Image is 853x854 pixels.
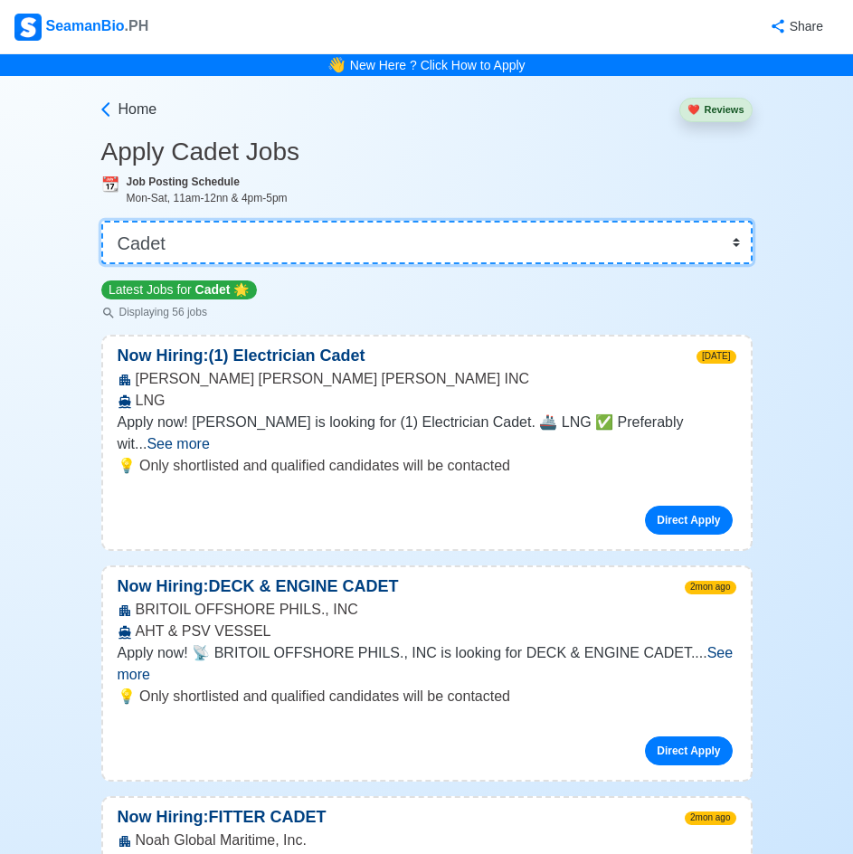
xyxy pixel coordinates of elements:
span: .PH [125,18,149,33]
p: 💡 Only shortlisted and qualified candidates will be contacted [118,686,736,707]
p: Displaying 56 jobs [101,304,257,320]
p: Latest Jobs for [101,280,257,299]
span: Home [118,99,157,120]
h3: Apply Cadet Jobs [101,137,753,167]
p: Now Hiring: FITTER CADET [103,805,341,830]
a: New Here ? Click How to Apply [350,58,526,72]
a: Direct Apply [645,736,732,765]
a: Direct Apply [645,506,732,535]
span: 2mon ago [685,811,735,825]
span: Apply now! 📡 BRITOIL OFFSHORE PHILS., INC is looking for DECK & ENGINE CADET. [118,645,696,660]
a: Home [97,99,157,120]
div: [PERSON_NAME] [PERSON_NAME] [PERSON_NAME] INC LNG [103,368,751,412]
div: SeamanBio [14,14,148,41]
span: [DATE] [697,350,735,364]
img: Logo [14,14,42,41]
span: calendar [101,176,119,192]
p: Now Hiring: DECK & ENGINE CADET [103,574,413,599]
div: Mon-Sat, 11am-12nn & 4pm-5pm [127,190,753,206]
button: heartReviews [679,98,752,122]
span: 2mon ago [685,581,735,594]
span: bell [327,53,346,77]
button: Share [752,9,839,44]
span: Apply now! [PERSON_NAME] is looking for (1) Electrician Cadet. 🚢 LNG ✅ Preferably wit [118,414,684,451]
p: 💡 Only shortlisted and qualified candidates will be contacted [118,455,736,477]
span: star [233,282,249,297]
span: Cadet [195,282,231,297]
p: Now Hiring: (1) Electrician Cadet [103,344,380,368]
div: BRITOIL OFFSHORE PHILS., INC AHT & PSV VESSEL [103,599,751,642]
span: heart [687,104,700,115]
b: Job Posting Schedule [127,176,240,188]
span: See more [147,436,209,451]
span: ... [135,436,210,451]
